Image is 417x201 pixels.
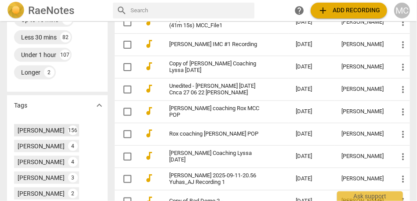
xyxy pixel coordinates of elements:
div: Ask support [337,191,403,201]
td: [DATE] [289,100,334,123]
div: [PERSON_NAME] [341,176,384,182]
div: [PERSON_NAME] [341,131,384,137]
a: Help [291,3,307,18]
div: Under 1 hour [21,50,56,59]
span: audiotrack [144,128,154,139]
input: Search [131,4,251,18]
div: [PERSON_NAME] [341,108,384,115]
span: more_vert [398,174,408,184]
a: LogoRaeNotes [7,2,106,19]
a: [PERSON_NAME] Coaching Lyssa [DATE] [169,150,264,163]
span: audiotrack [144,61,154,72]
td: [DATE] [289,78,334,100]
div: [PERSON_NAME] [18,126,65,135]
td: [DATE] [289,145,334,168]
span: help [294,5,305,16]
div: 82 [60,32,71,43]
img: Logo [7,2,25,19]
div: [PERSON_NAME] [18,142,65,151]
div: 4 [68,141,78,151]
span: audiotrack [144,151,154,161]
span: more_vert [398,129,408,140]
button: Show more [93,99,106,112]
span: expand_more [94,100,105,111]
div: 2 [44,67,54,78]
span: audiotrack [144,173,154,183]
span: more_vert [398,62,408,72]
div: [PERSON_NAME] [18,189,65,198]
a: Copy of [PERSON_NAME] Coaching Lyssa [DATE] [169,61,264,74]
span: audiotrack [144,106,154,116]
a: Unedited - [PERSON_NAME] [DATE] Cnca 27 06 22 [PERSON_NAME] [169,83,264,96]
a: Copy of [PERSON_NAME] MCC #1 (41m 15s) MCC_File1 [169,16,264,29]
span: Add recording [318,5,380,16]
div: [PERSON_NAME] [341,41,384,48]
div: [PERSON_NAME] [341,64,384,70]
div: 3 [68,173,78,183]
div: Less 30 mins [21,33,57,42]
td: [DATE] [289,11,334,33]
td: [DATE] [289,56,334,78]
span: audiotrack [144,83,154,94]
button: Upload [311,3,387,18]
p: Tags [14,101,27,110]
a: [PERSON_NAME] coaching Rox MCC POP [169,105,264,118]
div: [PERSON_NAME] [341,86,384,93]
span: audiotrack [144,39,154,49]
span: add [318,5,328,16]
td: [DATE] [289,168,334,190]
span: more_vert [398,39,408,50]
div: [PERSON_NAME] [18,158,65,166]
a: [PERSON_NAME] 2025-09-11-20.56 Yuhas_AJ Recording 1 [169,172,264,186]
span: search [116,5,127,16]
div: [PERSON_NAME] [18,173,65,182]
span: more_vert [398,107,408,117]
span: more_vert [398,84,408,95]
div: [PERSON_NAME] [341,153,384,160]
button: MC [394,3,410,18]
span: more_vert [398,151,408,162]
td: [DATE] [289,33,334,56]
td: [DATE] [289,123,334,145]
a: [PERSON_NAME] IMC #1 Recording [169,41,264,48]
h2: RaeNotes [28,4,74,17]
a: Rox coaching [PERSON_NAME] POP [169,131,264,137]
div: 2 [68,189,78,198]
div: 107 [60,50,70,60]
span: more_vert [398,17,408,28]
div: [PERSON_NAME] [341,19,384,25]
div: 156 [68,126,78,135]
div: 4 [68,157,78,167]
div: Longer [21,68,40,77]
